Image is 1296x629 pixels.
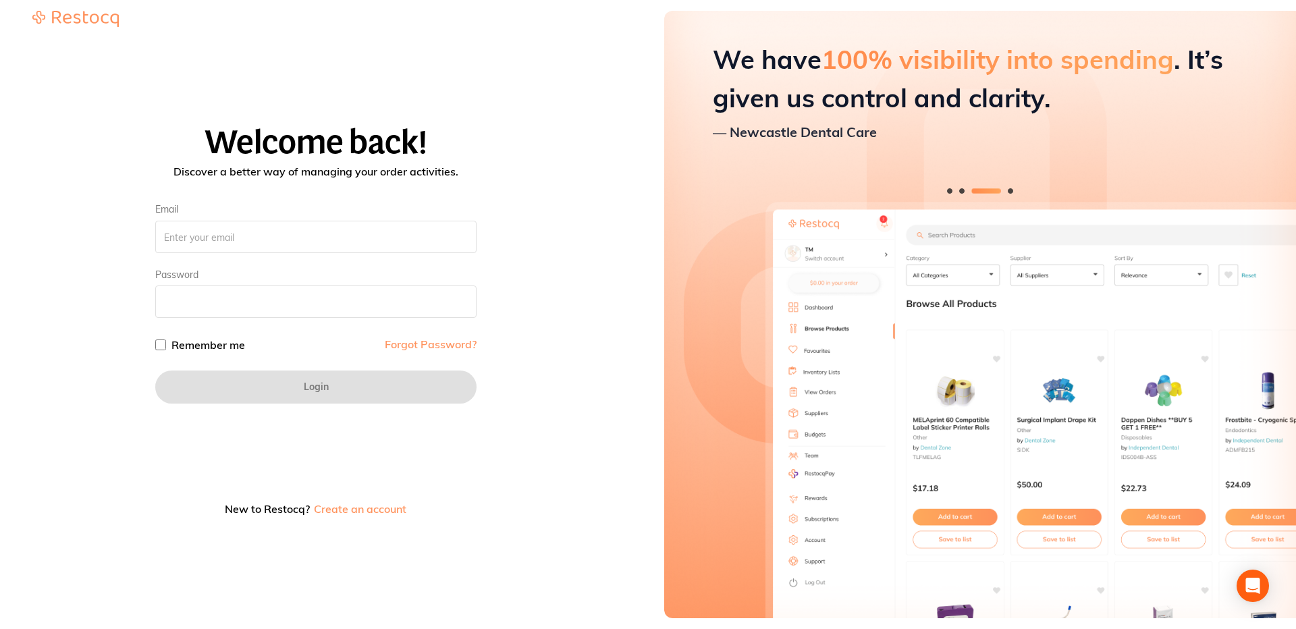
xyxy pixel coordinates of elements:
h1: Welcome back! [16,125,616,161]
aside: Hero [664,11,1296,618]
img: Restocq preview [664,11,1296,618]
iframe: Sign in with Google Button [148,418,351,448]
div: Open Intercom Messenger [1237,570,1269,602]
img: Restocq [32,11,119,27]
p: New to Restocq? [155,503,477,514]
label: Remember me [171,339,245,350]
label: Password [155,269,198,281]
button: Login [155,371,477,403]
input: Enter your email [155,221,477,253]
a: Forgot Password? [385,339,477,350]
label: Email [155,204,477,215]
p: Discover a better way of managing your order activities. [16,166,616,177]
button: Create an account [313,503,408,514]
